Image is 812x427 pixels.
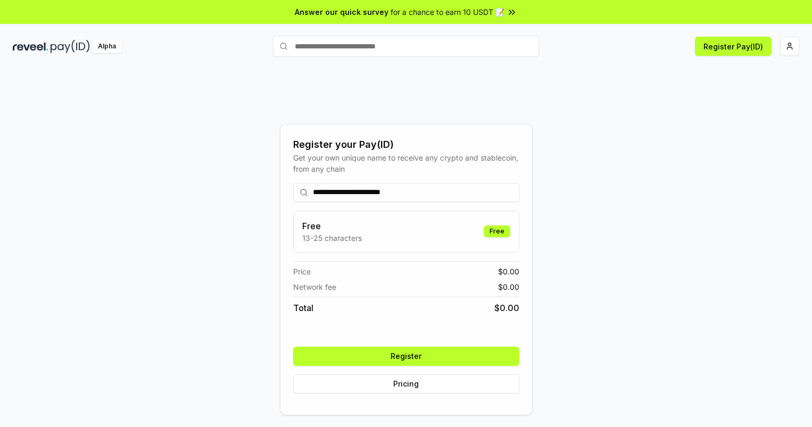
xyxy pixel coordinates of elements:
[293,152,519,174] div: Get your own unique name to receive any crypto and stablecoin, from any chain
[391,6,504,18] span: for a chance to earn 10 USDT 📝
[92,40,122,53] div: Alpha
[293,347,519,366] button: Register
[293,374,519,393] button: Pricing
[13,40,48,53] img: reveel_dark
[302,232,362,244] p: 13-25 characters
[695,37,772,56] button: Register Pay(ID)
[295,6,388,18] span: Answer our quick survey
[484,225,510,237] div: Free
[498,281,519,292] span: $ 0.00
[293,281,336,292] span: Network fee
[293,266,311,277] span: Price
[293,302,313,314] span: Total
[51,40,90,53] img: pay_id
[498,266,519,277] span: $ 0.00
[293,137,519,152] div: Register your Pay(ID)
[494,302,519,314] span: $ 0.00
[302,220,362,232] h3: Free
